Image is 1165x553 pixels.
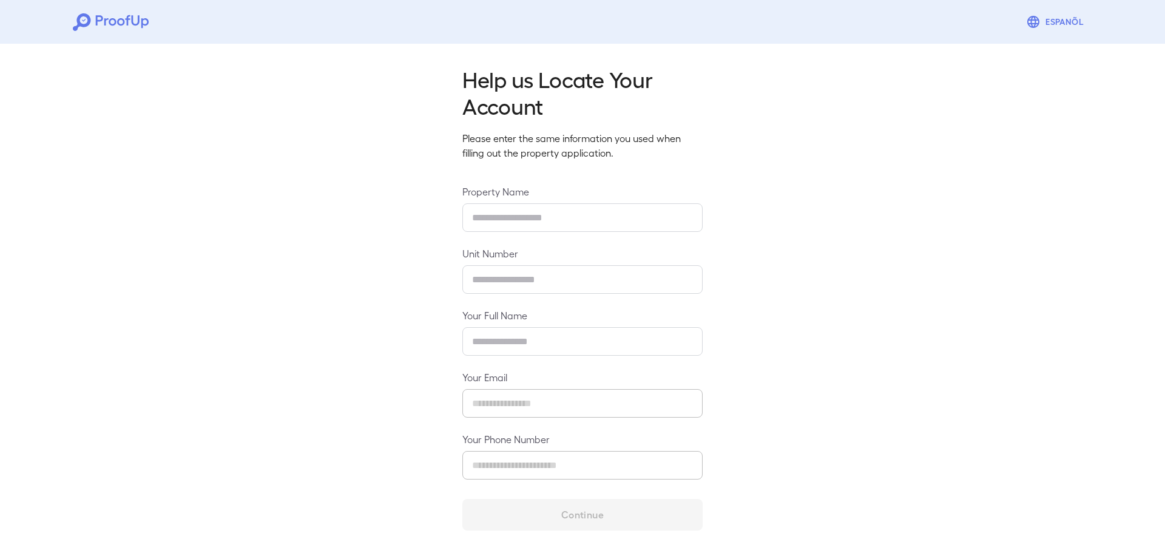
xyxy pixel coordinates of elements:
[462,185,703,198] label: Property Name
[462,432,703,446] label: Your Phone Number
[1021,10,1092,34] button: Espanõl
[462,131,703,160] p: Please enter the same information you used when filling out the property application.
[462,66,703,119] h2: Help us Locate Your Account
[462,370,703,384] label: Your Email
[462,246,703,260] label: Unit Number
[462,308,703,322] label: Your Full Name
